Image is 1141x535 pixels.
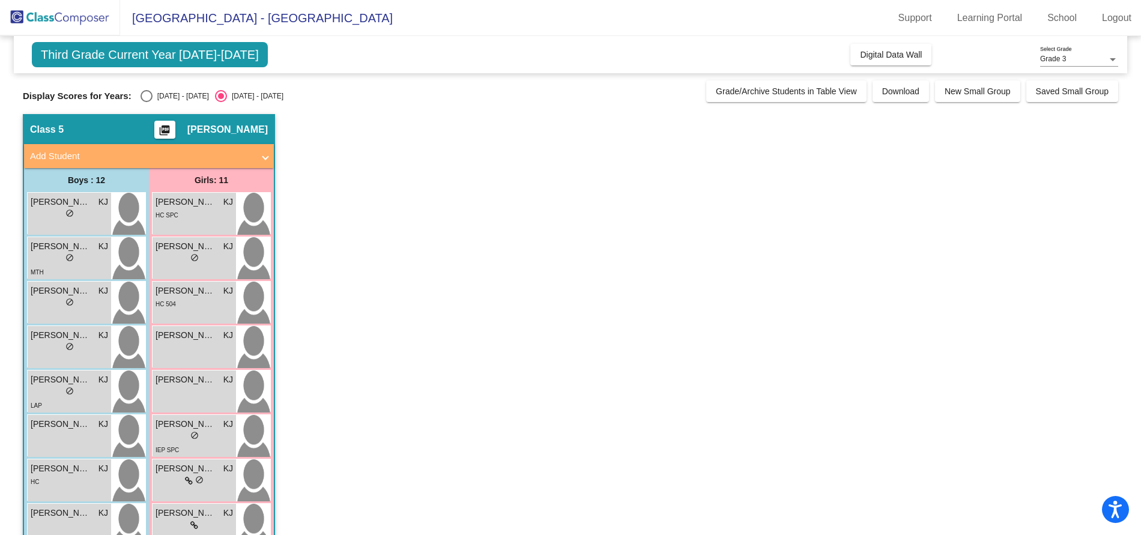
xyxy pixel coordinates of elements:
[195,476,204,484] span: do_not_disturb_alt
[120,8,393,28] span: [GEOGRAPHIC_DATA] - [GEOGRAPHIC_DATA]
[156,301,176,307] span: HC 504
[156,507,216,519] span: [PERSON_NAME]
[223,462,233,475] span: KJ
[223,196,233,208] span: KJ
[223,507,233,519] span: KJ
[154,121,175,139] button: Print Students Details
[24,144,274,168] mat-expansion-panel-header: Add Student
[1038,8,1086,28] a: School
[223,418,233,431] span: KJ
[156,418,216,431] span: [PERSON_NAME]
[156,447,179,453] span: IEP SPC
[227,91,283,101] div: [DATE] - [DATE]
[948,8,1032,28] a: Learning Portal
[31,269,44,276] span: MTH
[31,402,42,409] span: LAP
[156,373,216,386] span: [PERSON_NAME]
[31,285,91,297] span: [PERSON_NAME]
[65,253,74,262] span: do_not_disturb_alt
[1026,80,1118,102] button: Saved Small Group
[153,91,209,101] div: [DATE] - [DATE]
[31,507,91,519] span: [PERSON_NAME]
[889,8,942,28] a: Support
[31,240,91,253] span: [PERSON_NAME] [PERSON_NAME]
[1036,86,1109,96] span: Saved Small Group
[706,80,867,102] button: Grade/Archive Students in Table View
[945,86,1011,96] span: New Small Group
[31,196,91,208] span: [PERSON_NAME]
[1092,8,1141,28] a: Logout
[30,124,64,136] span: Class 5
[30,150,253,163] mat-panel-title: Add Student
[31,418,91,431] span: [PERSON_NAME]
[156,212,178,219] span: HC SPC
[156,285,216,297] span: [PERSON_NAME]
[98,285,108,297] span: KJ
[882,86,919,96] span: Download
[65,387,74,395] span: do_not_disturb_alt
[1040,55,1066,63] span: Grade 3
[935,80,1020,102] button: New Small Group
[31,462,91,475] span: [PERSON_NAME]
[98,462,108,475] span: KJ
[190,431,199,440] span: do_not_disturb_alt
[98,373,108,386] span: KJ
[31,373,91,386] span: [PERSON_NAME]
[873,80,929,102] button: Download
[24,168,149,192] div: Boys : 12
[223,240,233,253] span: KJ
[98,507,108,519] span: KJ
[157,124,172,141] mat-icon: picture_as_pdf
[65,298,74,306] span: do_not_disturb_alt
[156,329,216,342] span: [PERSON_NAME]
[190,253,199,262] span: do_not_disturb_alt
[98,418,108,431] span: KJ
[141,90,283,102] mat-radio-group: Select an option
[860,50,922,59] span: Digital Data Wall
[187,124,268,136] span: [PERSON_NAME]
[156,240,216,253] span: [PERSON_NAME]
[156,196,216,208] span: [PERSON_NAME]
[149,168,274,192] div: Girls: 11
[98,240,108,253] span: KJ
[223,329,233,342] span: KJ
[223,373,233,386] span: KJ
[65,342,74,351] span: do_not_disturb_alt
[23,91,132,101] span: Display Scores for Years:
[31,479,39,485] span: HC
[31,329,91,342] span: [PERSON_NAME]
[98,329,108,342] span: KJ
[850,44,931,65] button: Digital Data Wall
[98,196,108,208] span: KJ
[32,42,268,67] span: Third Grade Current Year [DATE]-[DATE]
[716,86,857,96] span: Grade/Archive Students in Table View
[223,285,233,297] span: KJ
[156,462,216,475] span: [PERSON_NAME]
[65,209,74,217] span: do_not_disturb_alt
